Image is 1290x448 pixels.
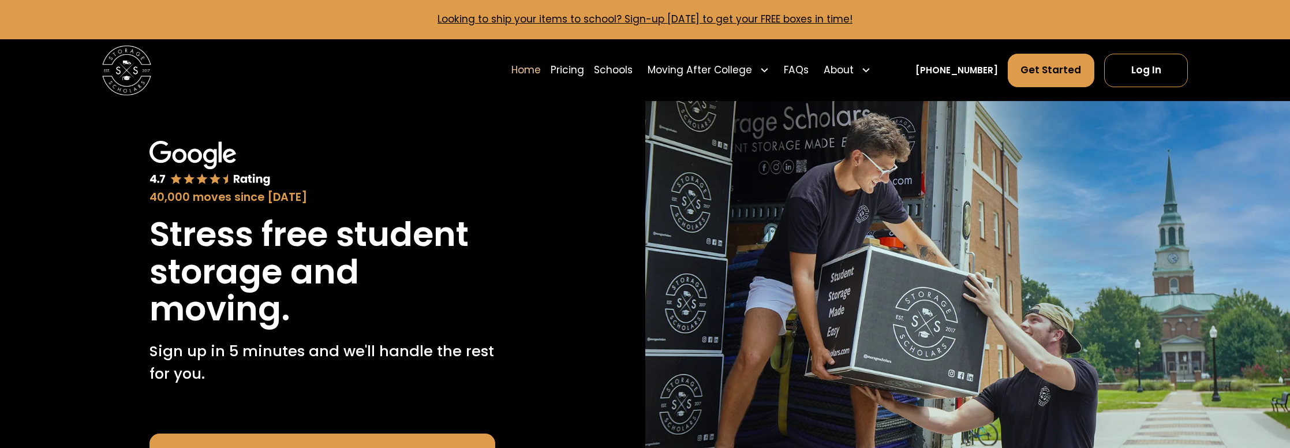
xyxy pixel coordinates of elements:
a: FAQs [784,53,809,88]
h1: Stress free student storage and moving. [149,216,495,328]
div: About [824,63,854,78]
a: [PHONE_NUMBER] [915,64,998,77]
img: Storage Scholars main logo [102,46,152,95]
div: Moving After College [648,63,752,78]
p: Sign up in 5 minutes and we'll handle the rest for you. [149,340,495,384]
a: Home [511,53,541,88]
div: 40,000 moves since [DATE] [149,189,495,206]
a: Pricing [551,53,584,88]
a: Looking to ship your items to school? Sign-up [DATE] to get your FREE boxes in time! [438,12,852,26]
a: Get Started [1008,54,1094,87]
img: Google 4.7 star rating [149,141,271,187]
a: Log In [1104,54,1188,87]
a: Schools [594,53,633,88]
